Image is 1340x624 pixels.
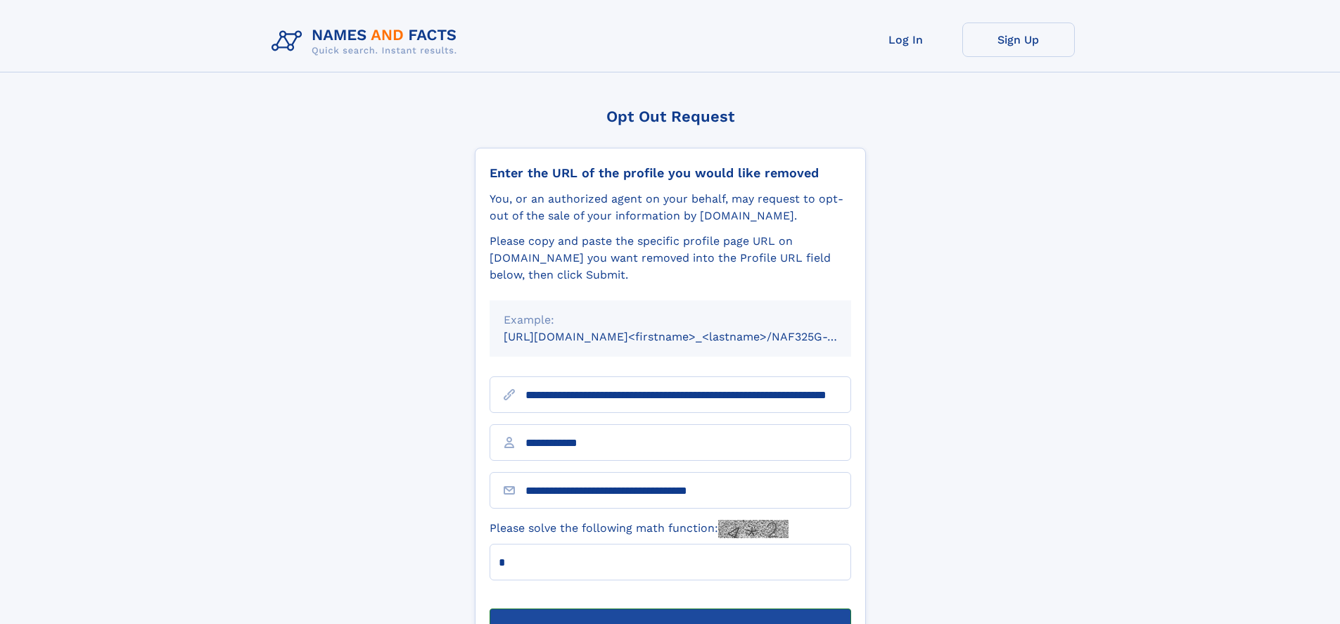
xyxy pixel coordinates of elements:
[850,23,962,57] a: Log In
[490,520,789,538] label: Please solve the following math function:
[475,108,866,125] div: Opt Out Request
[266,23,468,61] img: Logo Names and Facts
[490,165,851,181] div: Enter the URL of the profile you would like removed
[490,233,851,284] div: Please copy and paste the specific profile page URL on [DOMAIN_NAME] you want removed into the Pr...
[962,23,1075,57] a: Sign Up
[504,312,837,329] div: Example:
[504,330,878,343] small: [URL][DOMAIN_NAME]<firstname>_<lastname>/NAF325G-xxxxxxxx
[490,191,851,224] div: You, or an authorized agent on your behalf, may request to opt-out of the sale of your informatio...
